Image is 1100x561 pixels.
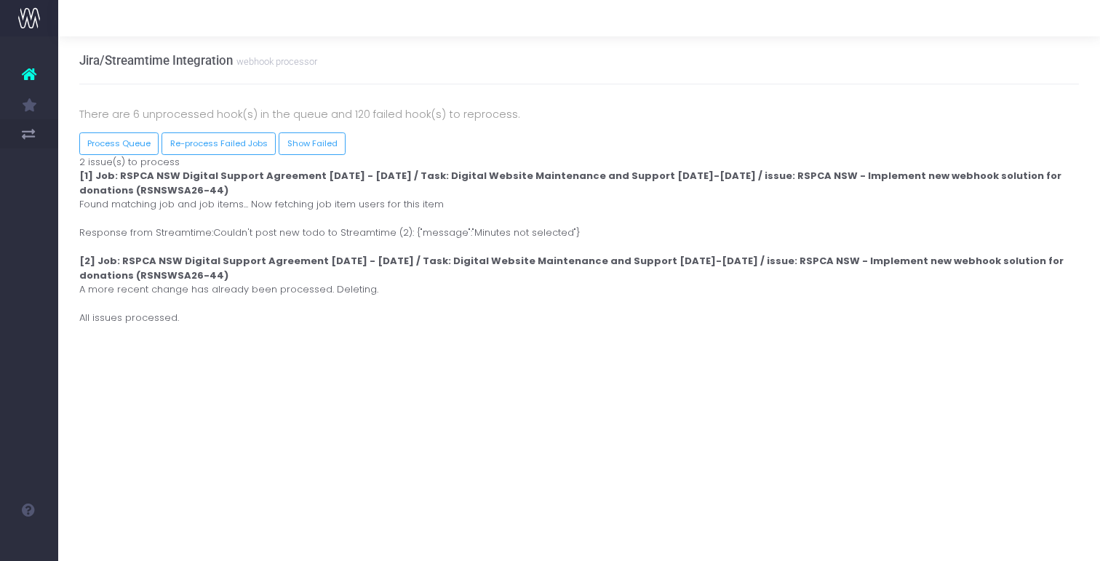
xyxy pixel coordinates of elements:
a: Show Failed [279,132,346,155]
button: Process Queue [79,132,159,155]
h3: Jira/Streamtime Integration [79,53,317,68]
img: images/default_profile_image.png [18,532,40,554]
p: There are 6 unprocessed hook(s) in the queue and 120 failed hook(s) to reprocess. [79,106,1080,123]
strong: [2] Job: RSPCA NSW Digital Support Agreement [DATE] - [DATE] / Task: Digital Website Maintenance ... [79,254,1064,282]
button: Re-process Failed Jobs [162,132,276,155]
small: webhook processor [233,53,317,68]
strong: [1] Job: RSPCA NSW Digital Support Agreement [DATE] - [DATE] / Task: Digital Website Maintenance ... [79,169,1061,197]
div: 2 issue(s) to process Found matching job and job items... Now fetching job item users for this it... [68,155,1091,325]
